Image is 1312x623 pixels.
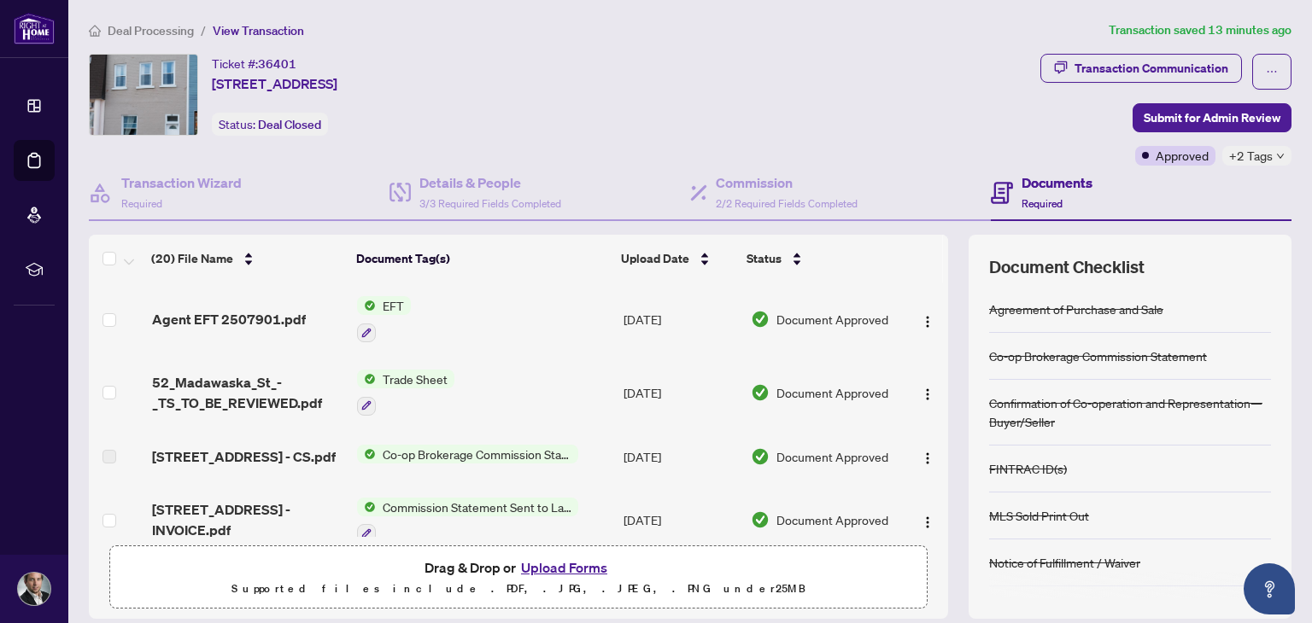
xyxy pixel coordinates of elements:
h4: Commission [716,172,858,193]
img: Document Status [751,510,770,529]
td: [DATE] [617,356,744,429]
th: (20) File Name [144,235,349,282]
img: IMG-X11978031_1.jpg [90,55,197,135]
div: Notice of Fulfillment / Waiver [989,553,1140,572]
th: Upload Date [614,235,741,282]
span: Deal Closed [258,117,321,132]
p: Supported files include .PDF, .JPG, .JPEG, .PNG under 25 MB [120,579,917,599]
button: Logo [914,506,941,533]
span: Required [121,197,162,210]
span: Status [747,249,782,268]
img: Status Icon [357,296,376,315]
img: Document Status [751,310,770,329]
span: (20) File Name [151,249,233,268]
img: Document Status [751,383,770,402]
button: Open asap [1244,563,1295,614]
span: Document Approved [776,310,888,329]
span: Trade Sheet [376,370,454,388]
span: 3/3 Required Fields Completed [419,197,561,210]
span: Upload Date [621,249,689,268]
span: Document Approved [776,383,888,402]
div: Confirmation of Co-operation and Representation—Buyer/Seller [989,393,1271,431]
div: Co-op Brokerage Commission Statement [989,346,1207,365]
div: MLS Sold Print Out [989,506,1089,525]
img: Status Icon [357,370,376,388]
img: Logo [921,451,934,465]
li: / [201,20,206,40]
img: Status Icon [357,445,376,463]
span: Approved [1156,146,1209,165]
span: Required [1022,197,1063,210]
span: Commission Statement Sent to Lawyer [376,498,578,516]
button: Submit for Admin Review [1133,103,1291,132]
img: Profile Icon [18,573,50,605]
button: Transaction Communication [1040,54,1242,83]
h4: Documents [1022,172,1092,193]
span: Document Approved [776,447,888,466]
article: Transaction saved 13 minutes ago [1109,20,1291,40]
span: Co-op Brokerage Commission Statement [376,445,578,463]
span: Agent EFT 2507901.pdf [152,309,306,329]
img: Logo [921,315,934,329]
div: Transaction Communication [1075,55,1228,82]
span: home [89,25,101,37]
img: logo [14,13,55,44]
span: Deal Processing [108,23,194,38]
span: [STREET_ADDRESS] - INVOICE.pdf [152,499,344,540]
div: FINTRAC ID(s) [989,459,1067,478]
span: EFT [376,296,411,315]
span: Drag & Drop or [425,556,612,579]
button: Logo [914,306,941,333]
img: Logo [921,515,934,529]
button: Upload Forms [516,556,612,579]
span: Document Checklist [989,255,1145,279]
button: Logo [914,443,941,470]
span: ellipsis [1266,66,1278,78]
img: Status Icon [357,498,376,516]
td: [DATE] [617,282,744,356]
th: Status [740,235,898,282]
button: Status IconCommission Statement Sent to Lawyer [357,498,578,544]
button: Status IconCo-op Brokerage Commission Statement [357,445,578,463]
button: Logo [914,379,941,406]
span: 52_Madawaska_St_-_TS_TO_BE_REVIEWED.pdf [152,372,344,413]
button: Status IconEFT [357,296,411,342]
span: View Transaction [213,23,304,38]
div: Ticket #: [212,54,296,73]
button: Status IconTrade Sheet [357,370,454,416]
img: Logo [921,387,934,401]
span: 2/2 Required Fields Completed [716,197,858,210]
span: Drag & Drop orUpload FormsSupported files include .PDF, .JPG, .JPEG, .PNG under25MB [110,546,927,609]
img: Document Status [751,447,770,466]
td: [DATE] [617,429,744,484]
div: Agreement of Purchase and Sale [989,300,1163,318]
span: +2 Tags [1229,146,1273,166]
h4: Transaction Wizard [121,172,242,193]
span: [STREET_ADDRESS] [212,73,337,94]
h4: Details & People [419,172,561,193]
div: Status: [212,113,328,136]
span: down [1276,152,1285,160]
span: Submit for Admin Review [1144,104,1280,131]
span: Document Approved [776,510,888,529]
th: Document Tag(s) [349,235,614,282]
td: [DATE] [617,484,744,557]
span: 36401 [258,56,296,72]
span: [STREET_ADDRESS] - CS.pdf [152,446,336,467]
